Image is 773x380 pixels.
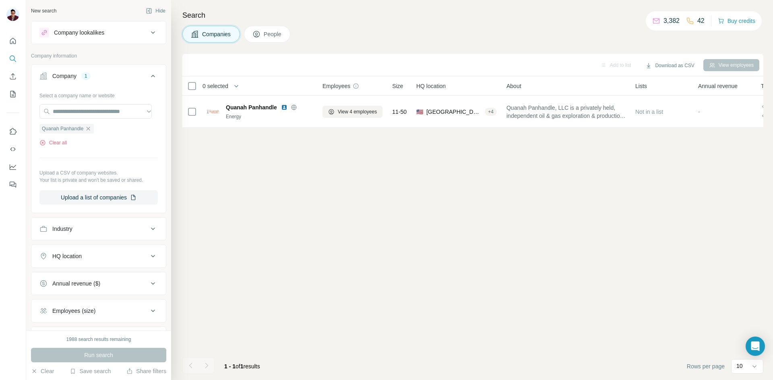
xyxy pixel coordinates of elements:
[224,363,260,370] span: results
[687,362,725,370] span: Rows per page
[392,108,407,116] span: 11-50
[6,51,19,66] button: Search
[31,301,166,320] button: Employees (size)
[39,190,158,205] button: Upload a list of companies
[31,329,166,348] button: Technologies
[31,52,166,60] p: Company information
[52,72,76,80] div: Company
[31,7,56,14] div: New search
[506,104,626,120] span: ​Quanah Panhandle, LLC is a privately held, independent oil & gas exploration & production compan...
[31,367,54,375] button: Clear
[698,109,700,115] span: -
[635,109,663,115] span: Not in a list
[240,363,244,370] span: 1
[746,337,765,356] div: Open Intercom Messenger
[224,363,236,370] span: 1 - 1
[6,34,19,48] button: Quick start
[426,108,482,116] span: [GEOGRAPHIC_DATA], [US_STATE]
[31,274,166,293] button: Annual revenue ($)
[698,82,738,90] span: Annual revenue
[81,72,91,80] div: 1
[236,363,240,370] span: of
[264,30,282,38] span: People
[31,246,166,266] button: HQ location
[54,29,104,37] div: Company lookalikes
[52,307,95,315] div: Employees (size)
[226,103,277,111] span: Quanah Panhandle
[6,8,19,21] img: Avatar
[6,124,19,139] button: Use Surfe on LinkedIn
[66,336,131,343] div: 1988 search results remaining
[39,169,158,177] p: Upload a CSV of company websites.
[322,82,350,90] span: Employees
[697,16,705,26] p: 42
[338,108,377,115] span: View 4 employees
[140,5,171,17] button: Hide
[718,15,755,27] button: Buy credits
[416,108,423,116] span: 🇺🇸
[506,82,521,90] span: About
[322,106,382,118] button: View 4 employees
[52,252,82,260] div: HQ location
[52,225,72,233] div: Industry
[39,177,158,184] p: Your list is private and won't be saved or shared.
[416,82,446,90] span: HQ location
[6,142,19,156] button: Use Surfe API
[6,69,19,84] button: Enrich CSV
[202,30,231,38] span: Companies
[736,362,743,370] p: 10
[126,367,166,375] button: Share filters
[226,113,313,120] div: Energy
[663,16,680,26] p: 3,382
[6,177,19,192] button: Feedback
[39,89,158,99] div: Select a company name or website
[281,104,287,111] img: LinkedIn logo
[39,139,67,146] button: Clear all
[485,108,497,115] div: + 4
[31,219,166,238] button: Industry
[70,367,111,375] button: Save search
[52,279,100,288] div: Annual revenue ($)
[207,105,219,118] img: Logo of Quanah Panhandle
[31,23,166,42] button: Company lookalikes
[182,10,763,21] h4: Search
[6,160,19,174] button: Dashboard
[6,87,19,101] button: My lists
[635,82,647,90] span: Lists
[392,82,403,90] span: Size
[203,82,228,90] span: 0 selected
[42,125,83,132] span: Quanah Panhandle
[31,66,166,89] button: Company1
[640,60,700,72] button: Download as CSV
